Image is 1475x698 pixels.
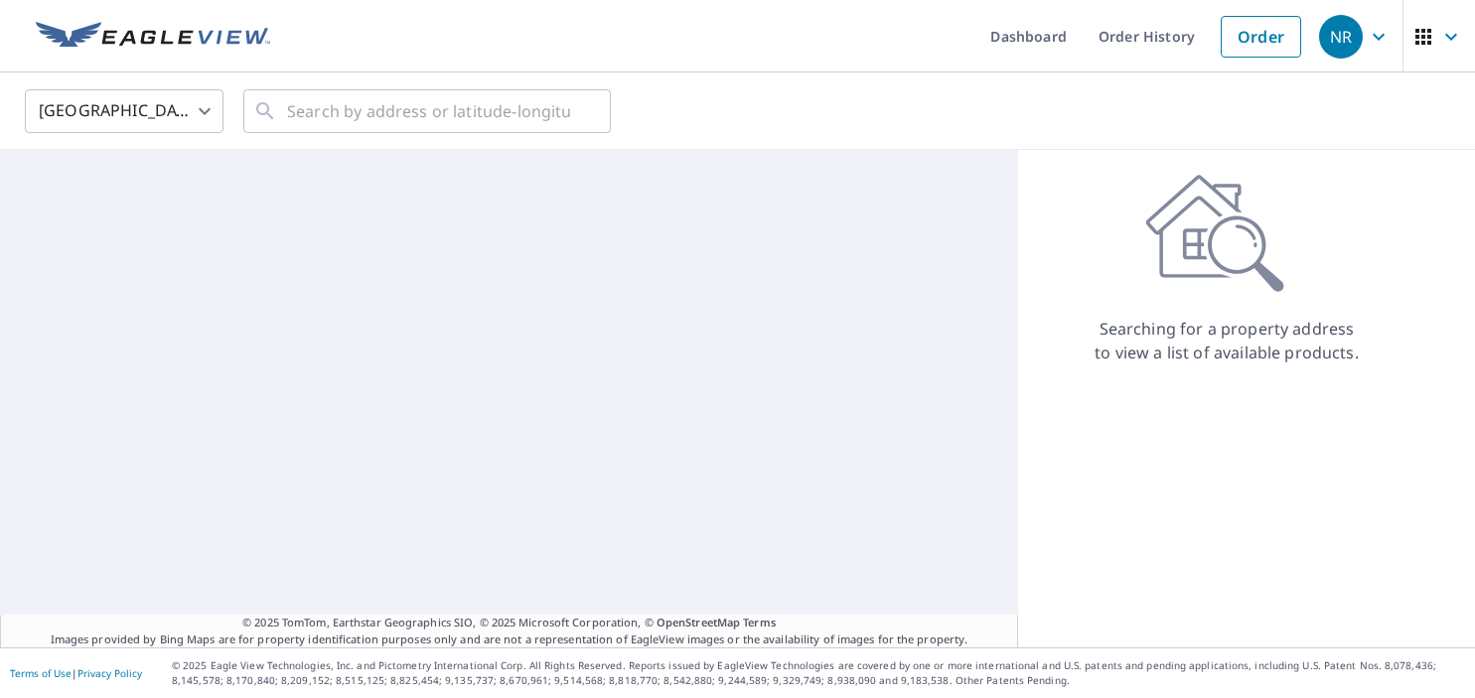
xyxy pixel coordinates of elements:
[172,658,1465,688] p: © 2025 Eagle View Technologies, Inc. and Pictometry International Corp. All Rights Reserved. Repo...
[1319,15,1363,59] div: NR
[287,83,570,139] input: Search by address or latitude-longitude
[743,615,776,629] a: Terms
[657,615,740,629] a: OpenStreetMap
[1094,317,1360,364] p: Searching for a property address to view a list of available products.
[36,22,270,52] img: EV Logo
[10,666,72,680] a: Terms of Use
[10,667,142,679] p: |
[242,615,776,631] span: © 2025 TomTom, Earthstar Geographics SIO, © 2025 Microsoft Corporation, ©
[25,83,223,139] div: [GEOGRAPHIC_DATA]
[1221,16,1301,58] a: Order
[77,666,142,680] a: Privacy Policy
